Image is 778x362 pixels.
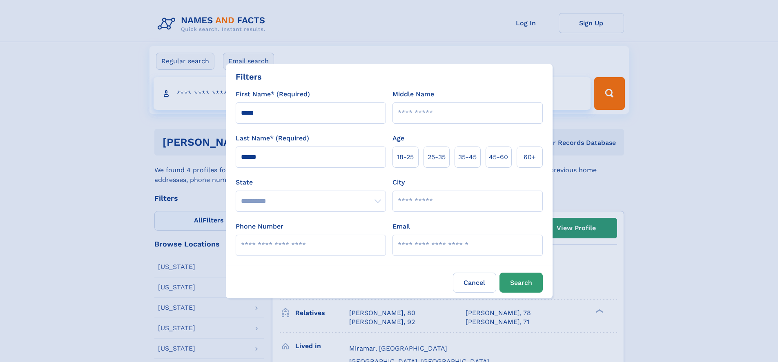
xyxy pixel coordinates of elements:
[236,71,262,83] div: Filters
[236,222,283,231] label: Phone Number
[392,222,410,231] label: Email
[453,273,496,293] label: Cancel
[392,178,405,187] label: City
[236,133,309,143] label: Last Name* (Required)
[392,89,434,99] label: Middle Name
[524,152,536,162] span: 60+
[397,152,414,162] span: 18‑25
[499,273,543,293] button: Search
[428,152,446,162] span: 25‑35
[236,178,386,187] label: State
[392,133,404,143] label: Age
[458,152,477,162] span: 35‑45
[236,89,310,99] label: First Name* (Required)
[489,152,508,162] span: 45‑60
